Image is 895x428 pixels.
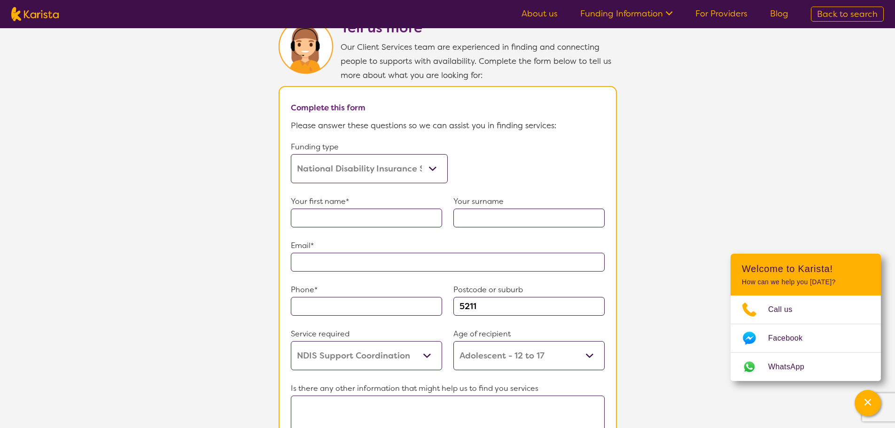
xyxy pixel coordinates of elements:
[855,390,881,416] button: Channel Menu
[768,303,804,317] span: Call us
[731,353,881,381] a: Web link opens in a new tab.
[695,8,747,19] a: For Providers
[291,381,605,396] p: Is there any other information that might help us to find you services
[341,40,617,82] p: Our Client Services team are experienced in finding and connecting people to supports with availa...
[731,254,881,381] div: Channel Menu
[521,8,558,19] a: About us
[742,278,870,286] p: How can we help you [DATE]?
[291,283,442,297] p: Phone*
[291,239,605,253] p: Email*
[731,296,881,381] ul: Choose channel
[291,102,366,113] b: Complete this form
[453,283,605,297] p: Postcode or suburb
[341,19,617,36] h2: Tell us more
[768,360,816,374] span: WhatsApp
[811,7,884,22] a: Back to search
[291,140,448,154] p: Funding type
[580,8,673,19] a: Funding Information
[279,19,333,74] img: Karista Client Service
[817,8,878,20] span: Back to search
[453,327,605,341] p: Age of recipient
[453,195,605,209] p: Your surname
[770,8,788,19] a: Blog
[11,7,59,21] img: Karista logo
[291,327,442,341] p: Service required
[291,195,442,209] p: Your first name*
[291,118,605,132] p: Please answer these questions so we can assist you in finding services:
[742,263,870,274] h2: Welcome to Karista!
[768,331,814,345] span: Facebook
